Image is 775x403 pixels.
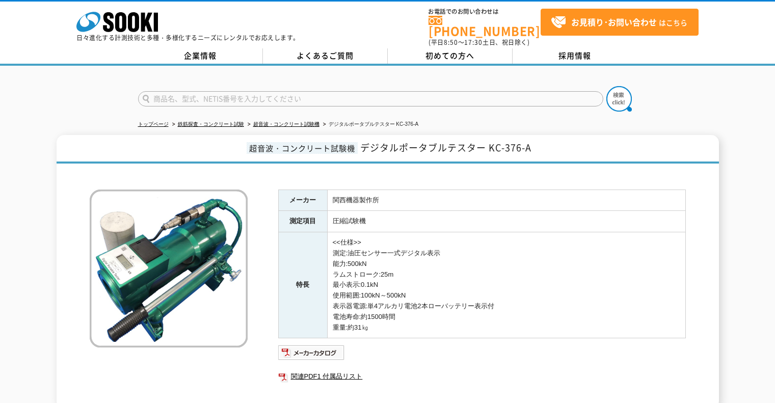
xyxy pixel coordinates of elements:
strong: お見積り･お問い合わせ [571,16,657,28]
input: 商品名、型式、NETIS番号を入力してください [138,91,603,106]
a: 初めての方へ [388,48,513,64]
span: はこちら [551,15,687,30]
span: 8:50 [444,38,458,47]
a: 超音波・コンクリート試験機 [253,121,319,127]
th: メーカー [278,190,327,211]
img: デジタルポータブルテスター KC-376-A [90,190,248,347]
a: 採用情報 [513,48,637,64]
a: 鉄筋探査・コンクリート試験 [178,121,244,127]
span: お電話でのお問い合わせは [429,9,541,15]
img: メーカーカタログ [278,344,345,361]
a: トップページ [138,121,169,127]
span: 初めての方へ [425,50,474,61]
th: 測定項目 [278,211,327,232]
td: <<仕様>> 測定:油圧センサー一式デジタル表示 能力:500kN ラムストローク:25m 最小表示:0.1kN 使用範囲:100kN～500kN 表示器電源:単4アルカリ電池2本ローバッテリー... [327,232,685,338]
span: (平日 ～ 土日、祝日除く) [429,38,529,47]
a: [PHONE_NUMBER] [429,16,541,37]
img: btn_search.png [606,86,632,112]
span: 超音波・コンクリート試験機 [247,142,358,154]
li: デジタルポータブルテスター KC-376-A [321,119,419,130]
td: 圧縮試験機 [327,211,685,232]
th: 特長 [278,232,327,338]
a: よくあるご質問 [263,48,388,64]
a: 関連PDF1 付属品リスト [278,370,686,383]
p: 日々進化する計測技術と多種・多様化するニーズにレンタルでお応えします。 [76,35,300,41]
a: お見積り･お問い合わせはこちら [541,9,699,36]
a: メーカーカタログ [278,352,345,359]
a: 企業情報 [138,48,263,64]
span: デジタルポータブルテスター KC-376-A [360,141,531,154]
span: 17:30 [464,38,483,47]
td: 関西機器製作所 [327,190,685,211]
